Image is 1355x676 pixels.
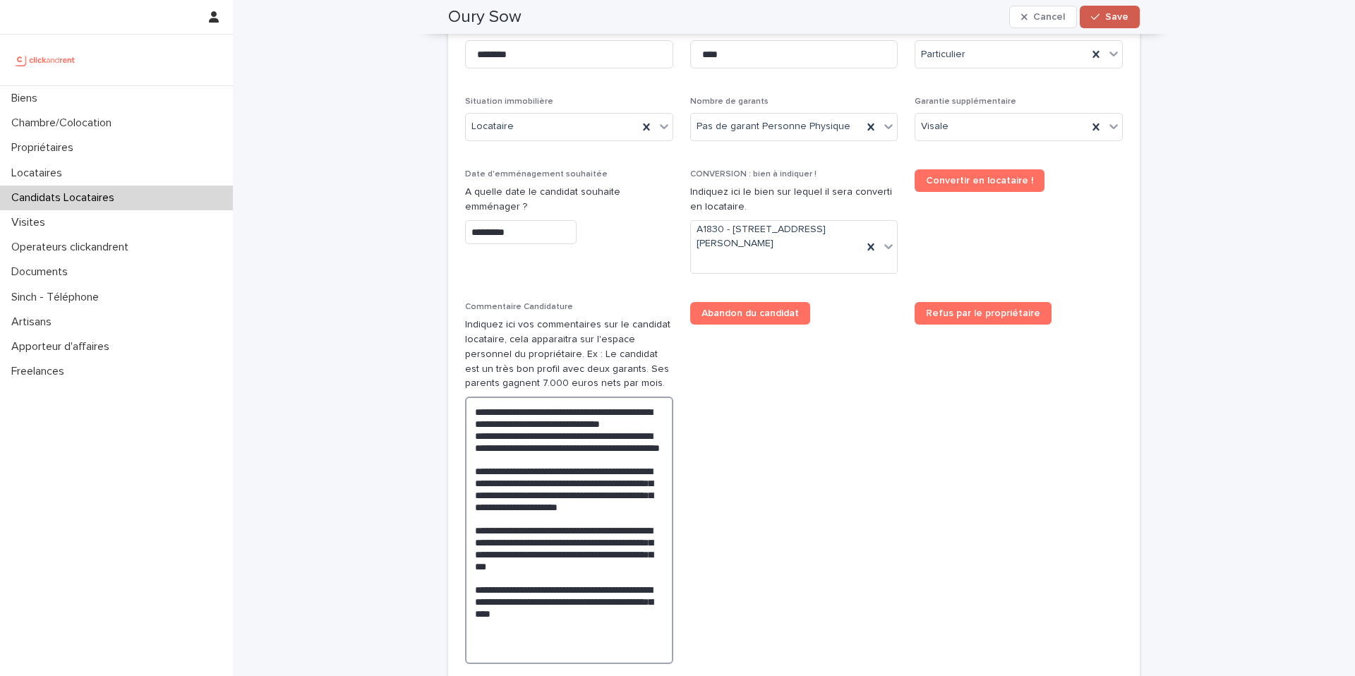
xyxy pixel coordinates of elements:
p: Candidats Locataires [6,191,126,205]
p: Biens [6,92,49,105]
p: Locataires [6,167,73,180]
span: Convertir en locataire ! [926,176,1033,186]
span: Abandon du candidat [701,308,799,318]
span: CONVERSION : bien à indiquer ! [690,170,817,179]
p: Indiquez ici vos commentaires sur le candidat locataire, cela apparaitra sur l'espace personnel d... [465,318,673,391]
span: Commentaire Candidature [465,303,573,311]
p: Artisans [6,315,63,329]
span: A1830 - [STREET_ADDRESS][PERSON_NAME] [697,222,857,252]
span: Situation immobilière [465,97,553,106]
a: Refus par le propriétaire [915,302,1052,325]
span: Visale [921,119,948,134]
span: Nombre de garants [690,97,769,106]
p: A quelle date le candidat souhaite emménager ? [465,185,673,215]
img: UCB0brd3T0yccxBKYDjQ [11,46,80,74]
span: Particulier [921,47,965,62]
p: Documents [6,265,79,279]
span: Locataire [471,119,514,134]
span: Cancel [1033,12,1065,22]
p: Visites [6,216,56,229]
h2: Oury Sow [448,7,522,28]
span: Date d'emménagement souhaitée [465,170,608,179]
p: Sinch - Téléphone [6,291,110,304]
a: Convertir en locataire ! [915,169,1044,192]
p: Propriétaires [6,141,85,155]
button: Cancel [1009,6,1077,28]
a: Abandon du candidat [690,302,810,325]
span: Refus par le propriétaire [926,308,1040,318]
button: Save [1080,6,1140,28]
span: Garantie supplémentaire [915,97,1016,106]
p: Indiquez ici le bien sur lequel il sera converti en locataire. [690,185,898,215]
p: Operateurs clickandrent [6,241,140,254]
span: Pas de garant Personne Physique [697,119,850,134]
p: Chambre/Colocation [6,116,123,130]
p: Freelances [6,365,76,378]
span: Save [1105,12,1128,22]
p: Apporteur d'affaires [6,340,121,354]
